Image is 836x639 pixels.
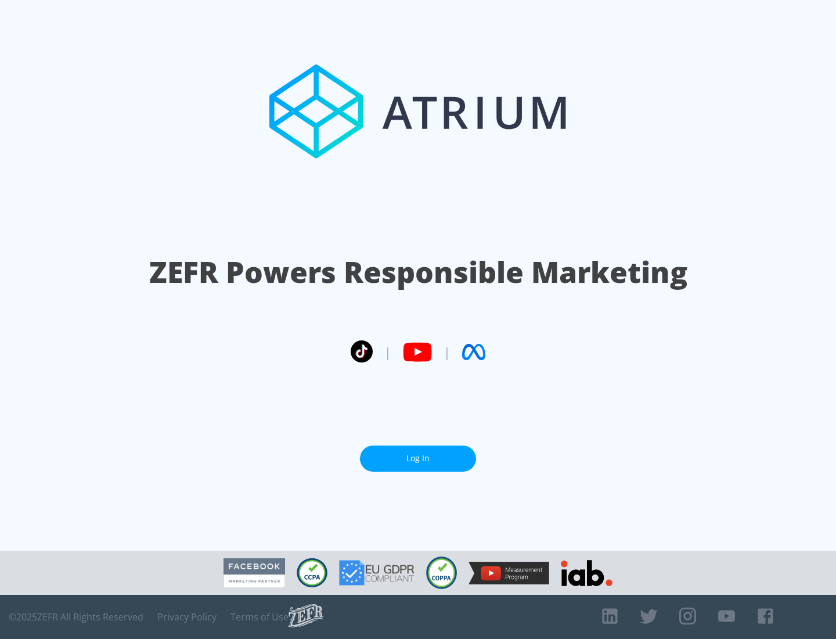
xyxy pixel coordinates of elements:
span: © 2025 ZEFR All Rights Reserved [9,611,143,623]
a: Privacy Policy [157,611,217,623]
h1: ZEFR Powers Responsible Marketing [149,252,687,292]
span: | [384,343,391,361]
a: Log In [360,446,476,472]
span: | [444,343,451,361]
a: Terms of Use [230,611,289,623]
img: CCPA Compliant [297,558,327,587]
img: COPPA Compliant [426,557,457,589]
img: GDPR Compliant [339,560,415,586]
img: IAB [561,560,612,586]
img: YouTube Measurement Program [469,562,549,584]
img: Facebook Marketing Partner [224,558,285,588]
